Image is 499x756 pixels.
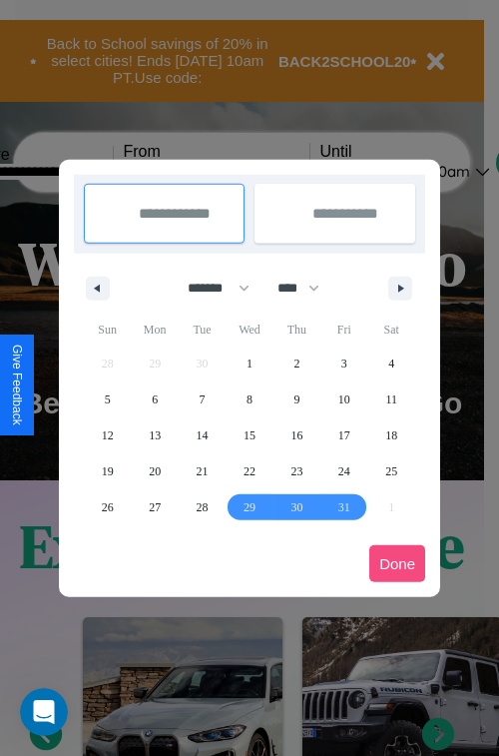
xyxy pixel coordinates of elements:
span: 29 [244,489,255,525]
span: 19 [102,453,114,489]
span: 26 [102,489,114,525]
button: 15 [226,417,272,453]
button: 11 [368,381,415,417]
button: 16 [273,417,320,453]
span: 25 [385,453,397,489]
button: 6 [131,381,178,417]
button: 3 [320,346,367,381]
button: 31 [320,489,367,525]
span: 2 [293,346,299,381]
button: 2 [273,346,320,381]
button: 24 [320,453,367,489]
button: 26 [84,489,131,525]
div: Give Feedback [10,345,24,425]
span: Tue [179,314,226,346]
span: 20 [149,453,161,489]
span: 1 [247,346,252,381]
button: 19 [84,453,131,489]
span: 11 [385,381,397,417]
button: 21 [179,453,226,489]
span: 21 [197,453,209,489]
span: 17 [338,417,350,453]
span: 16 [290,417,302,453]
button: 5 [84,381,131,417]
span: Thu [273,314,320,346]
span: 12 [102,417,114,453]
span: 9 [293,381,299,417]
button: 12 [84,417,131,453]
span: 22 [244,453,255,489]
span: 27 [149,489,161,525]
button: 23 [273,453,320,489]
button: 14 [179,417,226,453]
span: Sun [84,314,131,346]
span: 5 [105,381,111,417]
button: 8 [226,381,272,417]
button: 29 [226,489,272,525]
span: 24 [338,453,350,489]
span: 7 [200,381,206,417]
button: 10 [320,381,367,417]
button: 4 [368,346,415,381]
span: 31 [338,489,350,525]
button: 28 [179,489,226,525]
button: 7 [179,381,226,417]
span: 28 [197,489,209,525]
span: Fri [320,314,367,346]
button: 27 [131,489,178,525]
span: Mon [131,314,178,346]
span: 8 [247,381,252,417]
span: Sat [368,314,415,346]
span: 30 [290,489,302,525]
span: 14 [197,417,209,453]
button: 20 [131,453,178,489]
span: 4 [388,346,394,381]
span: 18 [385,417,397,453]
button: 30 [273,489,320,525]
span: 13 [149,417,161,453]
span: 6 [152,381,158,417]
span: 10 [338,381,350,417]
button: 17 [320,417,367,453]
button: 13 [131,417,178,453]
span: 23 [290,453,302,489]
button: 9 [273,381,320,417]
button: 18 [368,417,415,453]
span: Wed [226,314,272,346]
button: 1 [226,346,272,381]
button: 22 [226,453,272,489]
button: 25 [368,453,415,489]
span: 15 [244,417,255,453]
iframe: Intercom live chat [20,688,68,736]
span: 3 [341,346,347,381]
button: Done [369,545,425,582]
